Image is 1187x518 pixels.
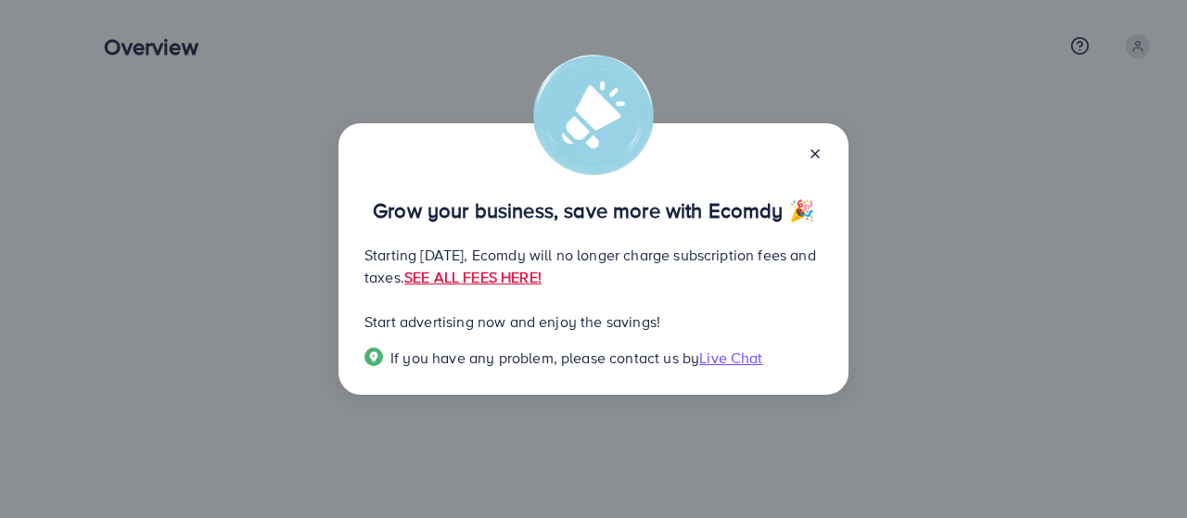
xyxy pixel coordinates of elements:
span: If you have any problem, please contact us by [390,347,699,368]
img: alert [533,55,654,175]
span: Live Chat [699,347,762,368]
p: Start advertising now and enjoy the savings! [364,310,823,333]
p: Grow your business, save more with Ecomdy 🎉 [364,199,823,221]
img: Popup guide [364,347,383,366]
a: SEE ALL FEES HERE! [404,267,542,287]
p: Starting [DATE], Ecomdy will no longer charge subscription fees and taxes. [364,244,823,288]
